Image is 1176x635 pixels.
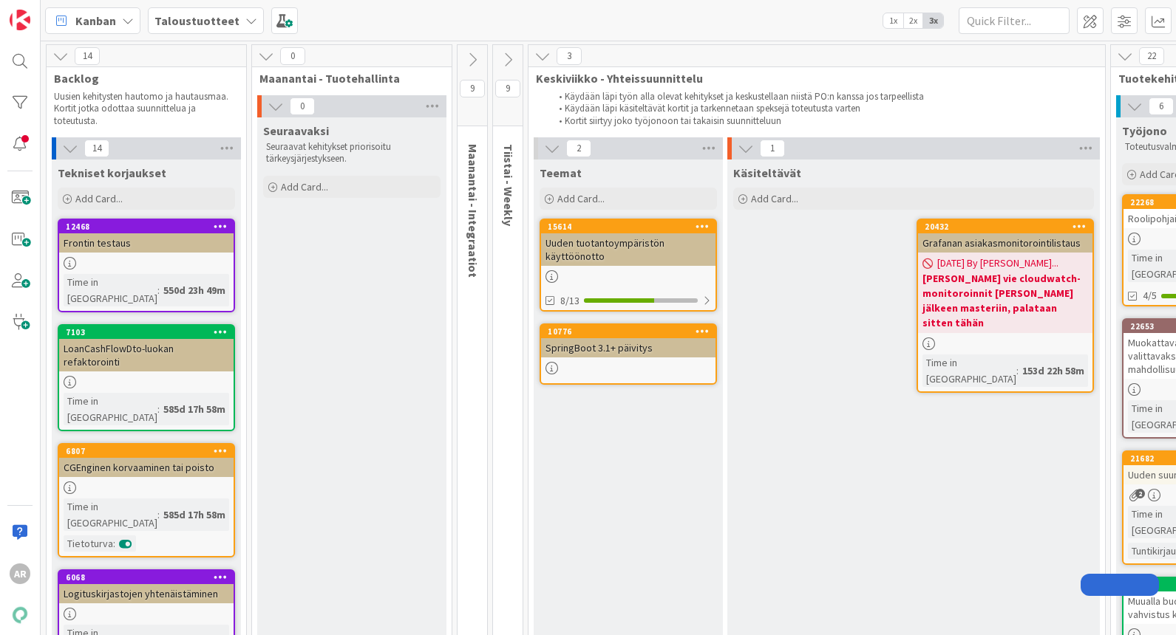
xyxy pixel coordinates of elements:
[560,293,579,309] span: 8/13
[58,324,235,431] a: 7103LoanCashFlowDto-luokan refaktorointiTime in [GEOGRAPHIC_DATA]:585d 17h 58m
[263,123,329,138] span: Seuraavaksi
[541,220,716,266] div: 15614Uuden tuotantoympäristön käyttöönotto
[54,71,228,86] span: Backlog
[536,71,1087,86] span: Keskiviikko - Yhteissuunnittelu
[918,233,1092,253] div: Grafanan asiakasmonitorointilistaus
[157,401,160,417] span: :
[59,444,234,458] div: 6807
[1143,288,1157,303] span: 4/5
[922,271,1088,330] b: [PERSON_NAME] vie cloudwatch-monitoroinnit [PERSON_NAME] jälkeen masteriin, palataan sitten tähän
[1135,489,1145,498] span: 2
[160,507,229,523] div: 585d 17h 58m
[64,498,157,531] div: Time in [GEOGRAPHIC_DATA]
[959,7,1070,34] input: Quick Filter...
[1149,97,1174,115] span: 6
[541,233,716,266] div: Uuden tuotantoympäristön käyttöönotto
[460,80,485,97] span: 9
[566,140,591,157] span: 2
[66,446,234,456] div: 6807
[280,47,305,65] span: 0
[917,219,1094,393] a: 20432Grafanan asiakasmonitorointilistaus[DATE] By [PERSON_NAME]...[PERSON_NAME] vie cloudwatch-mo...
[1122,123,1167,138] span: Työjono
[540,219,717,312] a: 15614Uuden tuotantoympäristön käyttöönotto8/13
[541,220,716,233] div: 15614
[466,144,480,278] span: Maanantai - Integraatiot
[918,220,1092,253] div: 20432Grafanan asiakasmonitorointilistaus
[551,103,1090,114] li: Käydään läpi käsiteltävät kortit ja tarkennetaan speksejä toteutusta varten
[64,535,113,552] div: Tietoturva
[1139,47,1164,65] span: 22
[58,219,235,312] a: 12468Frontin testausTime in [GEOGRAPHIC_DATA]:550d 23h 49m
[760,140,785,157] span: 1
[10,605,30,625] img: avatar
[10,10,30,30] img: Visit kanbanzone.com
[290,97,315,115] span: 0
[541,338,716,357] div: SpringBoot 3.1+ päivitys
[923,13,943,28] span: 3x
[75,12,116,30] span: Kanban
[59,444,234,477] div: 6807CGEnginen korvaaminen tai poisto
[54,91,228,127] p: Uusien kehitysten hautomo ja hautausmaa. Kortit jotka odottaa suunnittelua ja toteutusta.
[157,507,160,523] span: :
[66,572,234,583] div: 6068
[266,141,438,165] p: Seuraavat kehitykset priorisoitu tärkeysjärjestykseen.
[84,140,109,157] span: 14
[540,323,717,385] a: 10776SpringBoot 3.1+ päivitys
[66,222,234,232] div: 12468
[64,274,157,306] div: Time in [GEOGRAPHIC_DATA]
[918,220,1092,233] div: 20432
[59,339,234,371] div: LoanCashFlowDto-luokan refaktorointi
[903,13,923,28] span: 2x
[160,282,229,298] div: 550d 23h 49m
[59,571,234,584] div: 6068
[541,325,716,338] div: 10776
[551,115,1090,127] li: Kortit siirtyy joko työjonoon tai takaisin suunnitteluun
[59,571,234,603] div: 6068Logituskirjastojen yhtenäistäminen
[58,443,235,557] a: 6807CGEnginen korvaaminen tai poistoTime in [GEOGRAPHIC_DATA]:585d 17h 58mTietoturva:
[75,192,123,205] span: Add Card...
[541,325,716,357] div: 10776SpringBoot 3.1+ päivitys
[551,91,1090,103] li: Käydään läpi työn alla olevat kehitykset ja keskustellaan niistä PO:n kanssa jos tarpeellista
[548,222,716,232] div: 15614
[58,165,166,180] span: Tekniset korjaukset
[922,354,1016,387] div: Time in [GEOGRAPHIC_DATA]
[751,192,798,205] span: Add Card...
[59,233,234,253] div: Frontin testaus
[259,71,433,86] span: Maanantai - Tuotehallinta
[557,192,605,205] span: Add Card...
[548,326,716,337] div: 10776
[154,13,239,28] b: Taloustuotteet
[937,255,1058,271] span: [DATE] By [PERSON_NAME]...
[883,13,903,28] span: 1x
[540,165,582,180] span: Teemat
[59,458,234,477] div: CGEnginen korvaaminen tai poisto
[59,584,234,603] div: Logituskirjastojen yhtenäistäminen
[1016,363,1019,379] span: :
[495,80,520,97] span: 9
[157,282,160,298] span: :
[557,47,582,65] span: 3
[59,220,234,233] div: 12468
[59,220,234,253] div: 12468Frontin testaus
[281,180,328,193] span: Add Card...
[64,393,157,425] div: Time in [GEOGRAPHIC_DATA]
[66,327,234,337] div: 7103
[925,222,1092,232] div: 20432
[733,165,801,180] span: Käsiteltävät
[75,47,100,65] span: 14
[160,401,229,417] div: 585d 17h 58m
[59,326,234,339] div: 7103
[10,563,30,584] div: AR
[501,144,516,226] span: Tiistai - Weekly
[59,326,234,371] div: 7103LoanCashFlowDto-luokan refaktorointi
[1019,363,1088,379] div: 153d 22h 58m
[113,535,115,552] span: :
